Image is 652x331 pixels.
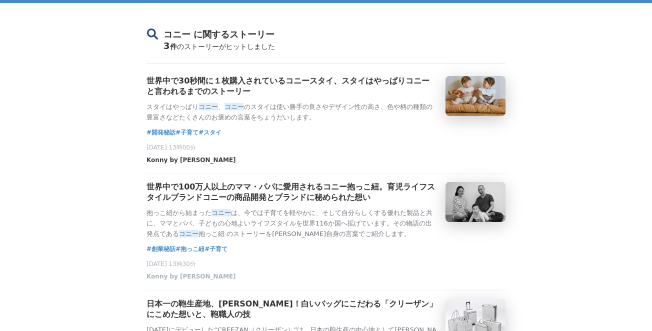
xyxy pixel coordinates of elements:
p: [DATE] 13時00分 [146,143,505,152]
a: #子育て [175,127,198,137]
a: Konny by [PERSON_NAME] [146,158,236,165]
h3: 日本一の鞄生産地、[PERSON_NAME]！白いバッグにこだわる「クリーザン」にこめた想いと、鞄職人の技 [146,299,437,320]
a: #子育て [204,244,227,254]
span: Konny by [PERSON_NAME] [146,156,236,164]
a: 世界中で100万人以上のママ・パパに愛用されるコニー抱っこ紐。育児ライフスタイルブランドコニーの商品開発とブランドに秘められた想い抱っこ紐から始まったコニーは、今では子育てを軽やかに、そして自分... [146,182,505,239]
h3: 世界中で30秒間に１枚購入されているコニースタイ、スタイはやっぱりコニーと言われるまでのストーリー [146,76,437,97]
a: #創業秘話 [146,244,175,254]
p: スタイはやっぱり 、 のスタイは使い勝手の良さやデザイン性の高さ、色や柄の種類の豊富さなどたくさんのお褒めの言葉をちょうだいします。 [146,102,437,123]
span: Konny by [PERSON_NAME] [146,272,236,281]
a: #開発秘話 [146,127,175,137]
em: コニー [211,209,231,216]
em: コニー [179,230,198,237]
div: 3 [146,40,505,64]
a: #抱っこ紐 [175,244,204,254]
p: 抱っこ紐から始まった は、今では子育てを軽やかに、そして自分らしくする優れた製品と共に、ママとパパ、子どもの心地よいライフスタイルを世界116か国へ拡げています。その物語の出発点である 抱っこ紐... [146,208,437,239]
em: コニー [224,103,244,110]
span: 件 [170,42,177,50]
h3: 世界中で100万人以上のママ・パパに愛用されるコニー抱っこ紐。育児ライフスタイルブランドコニーの商品開発とブランドに秘められた想い [146,182,437,203]
span: のストーリーがヒットしました [177,42,275,50]
a: Konny by [PERSON_NAME] [146,275,236,282]
em: コニー [198,103,218,110]
a: #スタイ [198,127,221,137]
a: 世界中で30秒間に１枚購入されているコニースタイ、スタイはやっぱりコニーと言われるまでのストーリースタイはやっぱりコニー、コニーのスタイは使い勝手の良さやデザイン性の高さ、色や柄の種類の豊富さな... [146,76,505,123]
p: [DATE] 13時30分 [146,260,505,268]
span: コニー に関するストーリー [163,29,274,39]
